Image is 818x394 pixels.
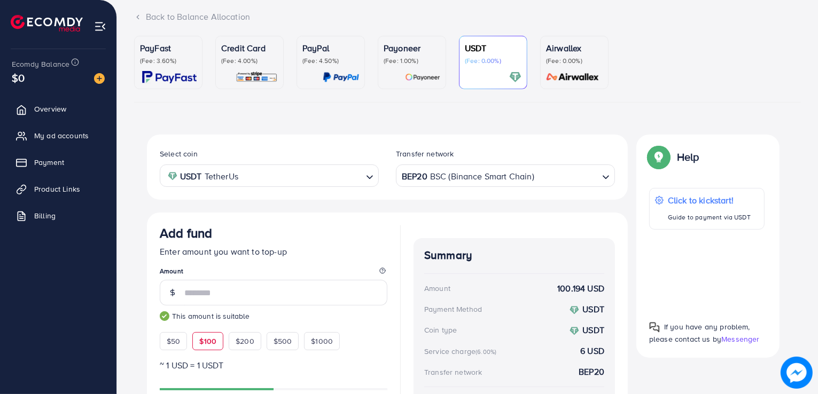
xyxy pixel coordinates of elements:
span: Payment [34,157,64,168]
p: (Fee: 4.50%) [302,57,359,65]
img: card [405,71,440,83]
a: Payment [8,152,108,173]
img: card [323,71,359,83]
div: Amount [424,283,450,294]
div: Search for option [396,164,615,186]
p: ~ 1 USD = 1 USDT [160,359,387,372]
span: Ecomdy Balance [12,59,69,69]
small: This amount is suitable [160,311,387,321]
p: (Fee: 3.60%) [140,57,197,65]
span: $100 [199,336,216,346]
img: coin [168,171,177,181]
span: Overview [34,104,66,114]
p: PayPal [302,42,359,54]
span: $500 [274,336,292,346]
strong: USDT [582,303,604,315]
strong: USDT [180,169,202,184]
div: Transfer network [424,367,482,377]
img: image [781,357,813,389]
p: Airwallex [546,42,603,54]
img: card [142,71,197,83]
strong: 100.194 USD [557,282,604,295]
label: Select coin [160,148,198,159]
span: $1000 [311,336,333,346]
h4: Summary [424,249,604,262]
div: Service charge [424,346,500,357]
div: Payment Method [424,304,482,314]
img: menu [94,20,106,33]
p: Click to kickstart! [668,194,751,207]
img: guide [160,311,169,321]
span: Product Links [34,184,80,194]
strong: 6 USD [580,345,604,357]
p: Credit Card [221,42,278,54]
label: Transfer network [396,148,454,159]
img: coin [570,305,579,315]
span: If you have any problem, please contact us by [649,321,750,344]
span: Billing [34,210,56,221]
p: (Fee: 0.00%) [465,57,521,65]
div: Search for option [160,164,379,186]
a: My ad accounts [8,125,108,146]
img: coin [570,326,579,336]
legend: Amount [160,266,387,280]
span: BSC (Binance Smart Chain) [430,169,534,184]
a: Billing [8,205,108,226]
strong: BEP20 [402,169,427,184]
span: TetherUs [205,169,238,184]
p: (Fee: 1.00%) [384,57,440,65]
p: Enter amount you want to top-up [160,245,387,258]
span: $50 [167,336,180,346]
img: logo [11,15,83,31]
input: Search for option [535,168,598,184]
img: Popup guide [649,322,660,333]
small: (6.00%) [476,348,496,356]
img: Popup guide [649,147,668,167]
a: Product Links [8,178,108,200]
p: Help [677,151,699,163]
span: Messenger [721,334,759,344]
div: Coin type [424,325,457,335]
a: Overview [8,98,108,120]
h3: Add fund [160,225,212,241]
img: card [509,71,521,83]
p: Payoneer [384,42,440,54]
p: Guide to payment via USDT [668,211,751,224]
input: Search for option [241,168,362,184]
p: (Fee: 4.00%) [221,57,278,65]
img: image [94,73,105,84]
strong: USDT [582,324,604,336]
img: card [543,71,603,83]
strong: BEP20 [579,366,604,378]
div: Back to Balance Allocation [134,11,801,23]
p: USDT [465,42,521,54]
p: PayFast [140,42,197,54]
span: $200 [236,336,254,346]
img: card [236,71,278,83]
span: $0 [12,70,25,85]
span: My ad accounts [34,130,89,141]
p: (Fee: 0.00%) [546,57,603,65]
